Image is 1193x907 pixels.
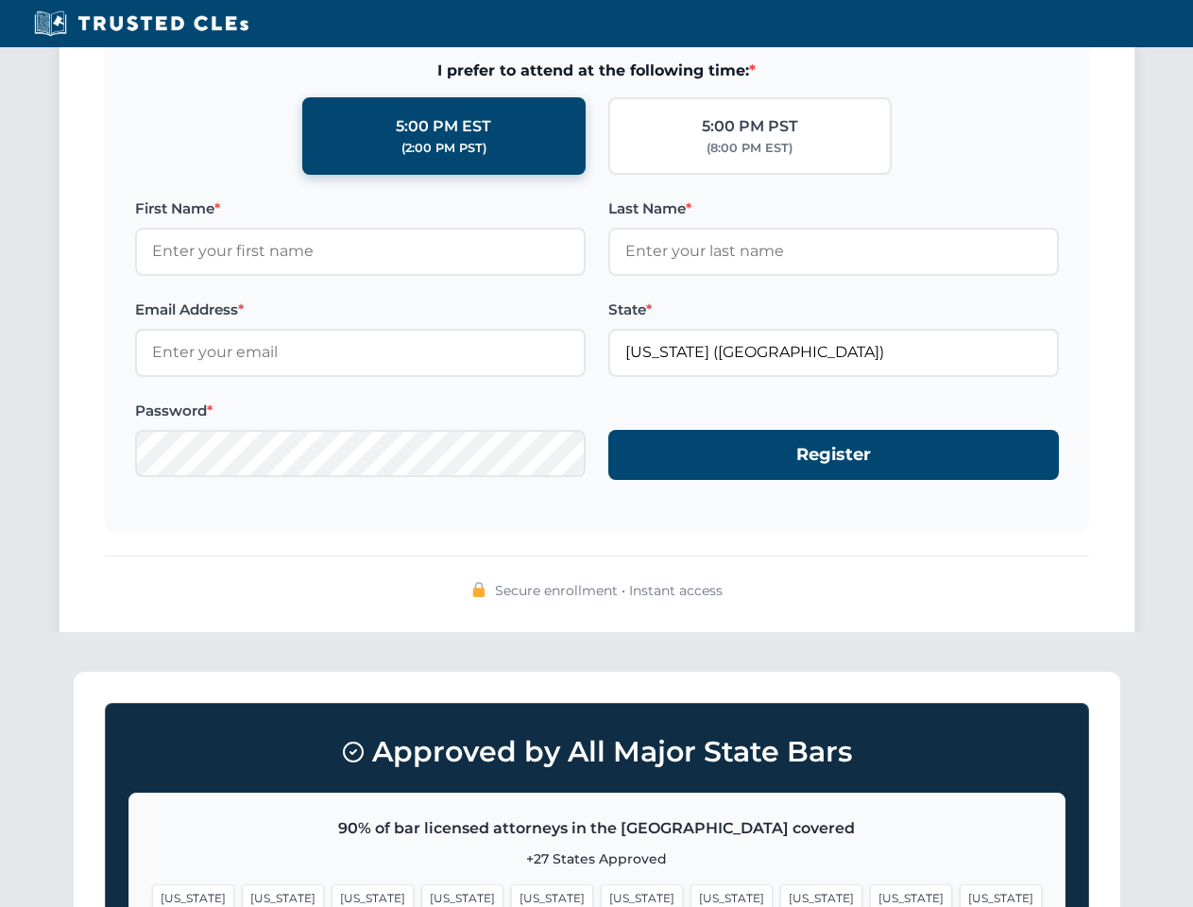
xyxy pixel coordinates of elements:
[707,139,792,158] div: (8:00 PM EST)
[401,139,486,158] div: (2:00 PM PST)
[135,59,1059,83] span: I prefer to attend at the following time:
[471,582,486,597] img: 🔒
[135,299,586,321] label: Email Address
[28,9,254,38] img: Trusted CLEs
[396,114,491,139] div: 5:00 PM EST
[608,329,1059,376] input: Florida (FL)
[608,299,1059,321] label: State
[135,197,586,220] label: First Name
[702,114,798,139] div: 5:00 PM PST
[495,580,723,601] span: Secure enrollment • Instant access
[152,816,1042,841] p: 90% of bar licensed attorneys in the [GEOGRAPHIC_DATA] covered
[152,848,1042,869] p: +27 States Approved
[608,430,1059,480] button: Register
[608,228,1059,275] input: Enter your last name
[608,197,1059,220] label: Last Name
[135,400,586,422] label: Password
[128,727,1065,778] h3: Approved by All Major State Bars
[135,329,586,376] input: Enter your email
[135,228,586,275] input: Enter your first name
